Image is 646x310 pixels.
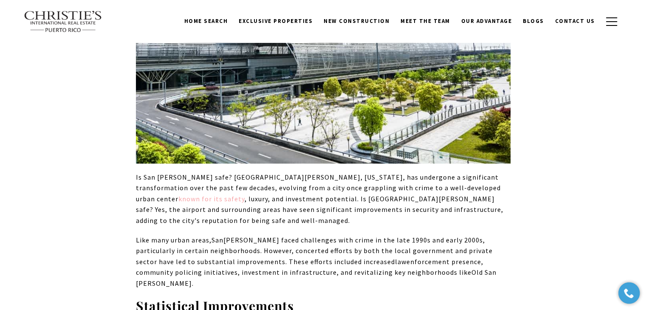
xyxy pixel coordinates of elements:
[136,194,503,225] span: , luxury, and investment potential. Is [GEOGRAPHIC_DATA][PERSON_NAME] safe? Yes, the airport and ...
[136,173,501,203] span: [PERSON_NAME], [US_STATE], has undergone a significant transformation over the past few decades, ...
[136,268,496,287] span: Old San [PERSON_NAME]
[192,279,194,287] span: .
[395,13,456,29] a: Meet the Team
[136,236,212,244] span: Like many urban areas,
[324,17,389,25] span: New Construction
[523,17,544,25] span: Blogs
[233,13,318,29] a: Exclusive Properties
[239,17,313,25] span: Exclusive Properties
[517,13,550,29] a: Blogs
[461,17,512,25] span: Our Advantage
[136,236,493,266] span: [PERSON_NAME] faced challenges with crime in the late 1990s and early 2000s, particularly in cert...
[456,13,518,29] a: Our Advantage
[178,194,245,203] a: known for its safety
[555,17,595,25] span: Contact Us
[136,173,305,181] span: Is San [PERSON_NAME] safe? [GEOGRAPHIC_DATA]
[212,236,223,244] span: San
[24,11,103,33] img: Christie's International Real Estate text transparent background
[395,257,406,266] span: law
[179,13,234,29] a: Home Search
[318,13,395,29] a: New Construction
